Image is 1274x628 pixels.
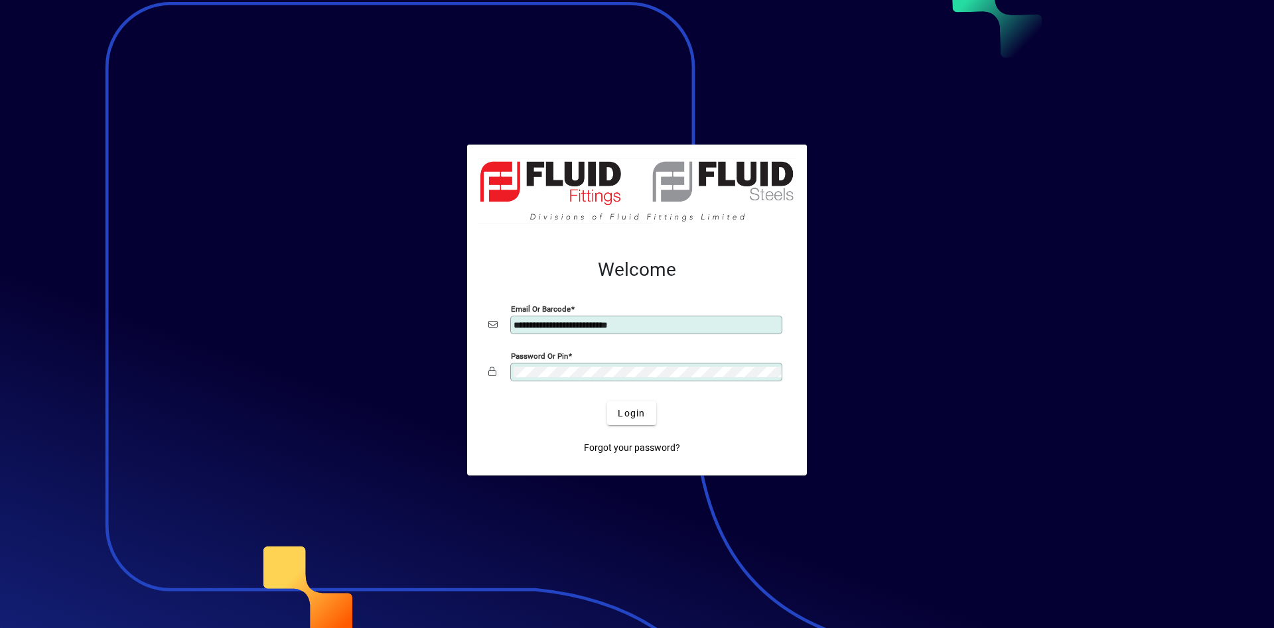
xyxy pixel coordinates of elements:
a: Forgot your password? [579,436,685,460]
span: Login [618,407,645,420]
mat-label: Password or Pin [511,351,568,361]
button: Login [607,401,656,425]
h2: Welcome [488,259,786,281]
span: Forgot your password? [584,441,680,455]
mat-label: Email or Barcode [511,304,571,314]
